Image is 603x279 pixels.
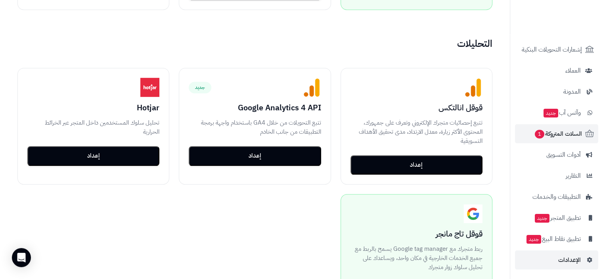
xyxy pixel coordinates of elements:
[566,170,581,181] span: التقارير
[563,86,581,97] span: المدونة
[543,107,581,118] span: وآتس آب
[515,145,598,164] a: أدوات التسويق
[350,155,482,175] button: إعداد
[534,128,582,139] span: السلات المتروكة
[515,229,598,248] a: تطبيق نقاط البيعجديد
[350,244,482,271] p: ربط متجرك مع Google tag manager يسمح بالربط مع جميع الخدمات الخارجية في مكان واحد، ويساعدك على تح...
[350,229,482,238] h3: قوقل تاج مانجر
[463,204,482,223] img: Google Tag Manager
[302,78,321,97] img: Google Analytics 4 API
[515,61,598,80] a: العملاء
[532,191,581,202] span: التطبيقات والخدمات
[515,103,598,122] a: وآتس آبجديد
[565,65,581,76] span: العملاء
[535,214,549,223] span: جديد
[526,235,541,244] span: جديد
[515,166,598,185] a: التقارير
[189,103,321,112] h3: Google Analytics 4 API
[27,118,159,137] p: تحليل سلوك المستخدمين داخل المتجر عبر الخرائط الحرارية
[189,118,321,137] p: تتبع التحويلات من خلال GA4 باستخدام واجهة برمجة التطبيقات من جانب الخادم
[8,38,502,49] h2: التحليلات
[27,103,159,112] h3: Hotjar
[515,82,598,101] a: المدونة
[546,149,581,160] span: أدوات التسويق
[140,78,159,97] img: Hotjar
[535,130,544,139] span: 1
[189,82,211,93] span: جديد
[463,78,482,97] img: Google Analytics
[12,248,31,267] div: Open Intercom Messenger
[27,146,159,166] button: إعداد
[515,124,598,143] a: السلات المتروكة1
[515,187,598,206] a: التطبيقات والخدمات
[515,250,598,269] a: الإعدادات
[350,103,482,112] h3: قوقل انالتكس
[526,233,581,244] span: تطبيق نقاط البيع
[515,208,598,227] a: تطبيق المتجرجديد
[189,146,321,166] button: إعداد
[515,40,598,59] a: إشعارات التحويلات البنكية
[350,118,482,145] p: تتبع إحصائيات متجرك الإلكتروني وتعرف على جمهورك، المحتوى الأكثر زيارة، معدل الارتداد، مدى تحقيق ا...
[534,212,581,223] span: تطبيق المتجر
[522,44,582,55] span: إشعارات التحويلات البنكية
[558,254,581,266] span: الإعدادات
[544,109,558,117] span: جديد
